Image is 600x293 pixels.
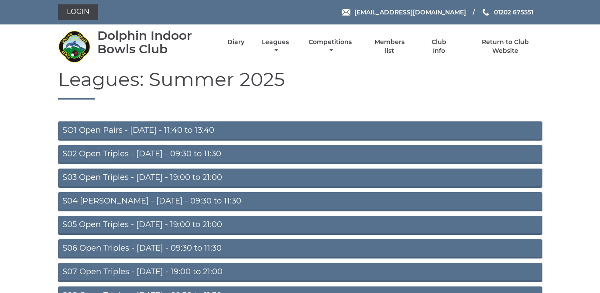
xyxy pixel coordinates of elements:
[58,169,542,188] a: S03 Open Triples - [DATE] - 19:00 to 21:00
[342,9,350,16] img: Email
[494,8,533,16] span: 01202 675551
[227,38,244,46] a: Diary
[58,216,542,235] a: S05 Open Triples - [DATE] - 19:00 to 21:00
[481,7,533,17] a: Phone us 01202 675551
[97,29,212,56] div: Dolphin Indoor Bowls Club
[369,38,409,55] a: Members list
[58,4,98,20] a: Login
[307,38,354,55] a: Competitions
[58,192,542,211] a: S04 [PERSON_NAME] - [DATE] - 09:30 to 11:30
[58,145,542,164] a: S02 Open Triples - [DATE] - 09:30 to 11:30
[58,69,542,100] h1: Leagues: Summer 2025
[468,38,542,55] a: Return to Club Website
[425,38,453,55] a: Club Info
[58,121,542,141] a: SO1 Open Pairs - [DATE] - 11:40 to 13:40
[354,8,466,16] span: [EMAIL_ADDRESS][DOMAIN_NAME]
[58,263,542,282] a: S07 Open Triples - [DATE] - 19:00 to 21:00
[58,239,542,259] a: S06 Open Triples - [DATE] - 09:30 to 11:30
[260,38,291,55] a: Leagues
[342,7,466,17] a: Email [EMAIL_ADDRESS][DOMAIN_NAME]
[483,9,489,16] img: Phone us
[58,30,91,63] img: Dolphin Indoor Bowls Club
